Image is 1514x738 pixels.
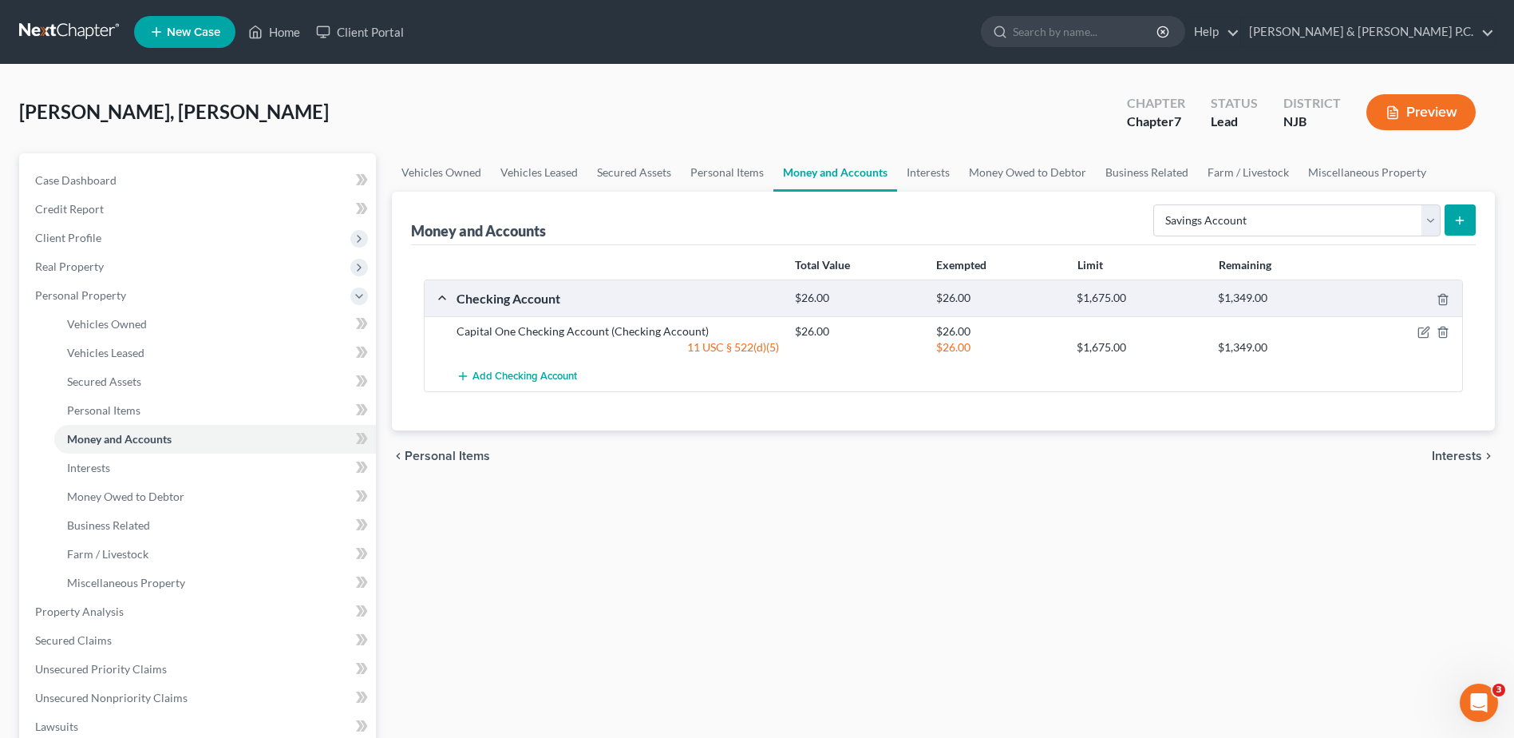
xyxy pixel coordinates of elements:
[392,450,490,462] button: chevron_left Personal Items
[67,461,110,474] span: Interests
[26,136,227,165] b: 🚨ATTN: [GEOGRAPHIC_DATA] of [US_STATE]
[22,655,376,684] a: Unsecured Priority Claims
[54,425,376,454] a: Money and Accounts
[22,684,376,712] a: Unsecured Nonpriority Claims
[35,691,188,704] span: Unsecured Nonpriority Claims
[54,339,376,367] a: Vehicles Leased
[1299,153,1436,192] a: Miscellaneous Property
[1127,113,1185,131] div: Chapter
[250,6,280,37] button: Home
[1460,684,1498,722] iframe: Intercom live chat
[1482,450,1495,462] i: chevron_right
[936,258,986,272] strong: Exempted
[1432,450,1482,462] span: Interests
[14,490,306,517] textarea: Message…
[35,633,112,647] span: Secured Claims
[928,339,1069,355] div: $26.00
[1186,18,1239,46] a: Help
[35,720,78,733] span: Lawsuits
[35,260,104,273] span: Real Property
[1283,94,1341,113] div: District
[928,323,1069,339] div: $26.00
[1069,339,1210,355] div: $1,675.00
[274,517,299,542] button: Send a message…
[897,153,959,192] a: Interests
[773,153,897,192] a: Money and Accounts
[35,605,124,618] span: Property Analysis
[45,9,71,34] img: Profile image for Katie
[449,323,787,339] div: Capital One Checking Account (Checking Account)
[13,125,306,328] div: Katie says…
[167,26,220,38] span: New Case
[1210,291,1351,306] div: $1,349.00
[10,6,41,37] button: go back
[787,291,928,306] div: $26.00
[54,511,376,540] a: Business Related
[35,231,101,244] span: Client Profile
[77,8,181,20] h1: [PERSON_NAME]
[681,153,773,192] a: Personal Items
[787,323,928,339] div: $26.00
[1211,94,1258,113] div: Status
[587,153,681,192] a: Secured Assets
[1211,113,1258,131] div: Lead
[405,450,490,462] span: Personal Items
[67,346,144,359] span: Vehicles Leased
[1069,291,1210,306] div: $1,675.00
[1492,684,1505,696] span: 3
[392,450,405,462] i: chevron_left
[457,362,577,391] button: Add Checking Account
[1077,258,1103,272] strong: Limit
[308,18,412,46] a: Client Portal
[67,547,148,561] span: Farm / Livestock
[411,221,546,240] div: Money and Accounts
[35,662,167,676] span: Unsecured Priority Claims
[25,523,38,536] button: Emoji picker
[1174,113,1181,129] span: 7
[1127,94,1185,113] div: Chapter
[22,166,376,195] a: Case Dashboard
[1219,258,1271,272] strong: Remaining
[54,396,376,425] a: Personal Items
[67,403,140,417] span: Personal Items
[1366,94,1476,130] button: Preview
[67,518,150,532] span: Business Related
[54,310,376,339] a: Vehicles Owned
[449,339,787,355] div: 11 USC § 522(d)(5)
[280,6,309,35] div: Close
[1210,339,1351,355] div: $1,349.00
[959,153,1096,192] a: Money Owed to Debtor
[101,523,114,536] button: Start recording
[35,173,117,187] span: Case Dashboard
[13,125,262,293] div: 🚨ATTN: [GEOGRAPHIC_DATA] of [US_STATE]The court has added a new Credit Counseling Field that we n...
[392,153,491,192] a: Vehicles Owned
[449,290,787,307] div: Checking Account
[54,454,376,482] a: Interests
[54,540,376,569] a: Farm / Livestock
[22,626,376,655] a: Secured Claims
[1283,113,1341,131] div: NJB
[22,195,376,224] a: Credit Report
[50,523,63,536] button: Gif picker
[19,100,329,123] span: [PERSON_NAME], [PERSON_NAME]
[928,291,1069,306] div: $26.00
[1013,17,1159,46] input: Search by name...
[1432,450,1495,462] button: Interests chevron_right
[77,20,109,36] p: Active
[67,375,141,388] span: Secured Assets
[67,490,184,503] span: Money Owed to Debtor
[26,174,249,284] div: The court has added a new Credit Counseling Field that we need to update upon filing. Please remo...
[35,202,104,216] span: Credit Report
[35,288,126,302] span: Personal Property
[54,367,376,396] a: Secured Assets
[795,258,850,272] strong: Total Value
[67,432,172,446] span: Money and Accounts
[1096,153,1198,192] a: Business Related
[26,296,151,306] div: [PERSON_NAME] • 3h ago
[472,371,577,383] span: Add Checking Account
[54,569,376,597] a: Miscellaneous Property
[67,576,185,589] span: Miscellaneous Property
[54,482,376,511] a: Money Owed to Debtor
[240,18,308,46] a: Home
[67,317,147,331] span: Vehicles Owned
